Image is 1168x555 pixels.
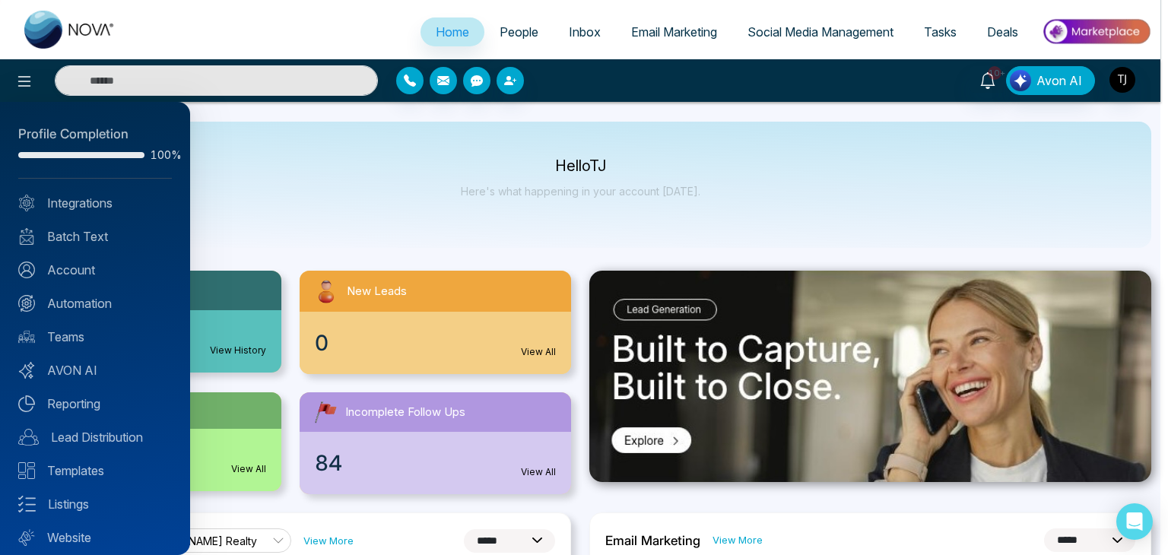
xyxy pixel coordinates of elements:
[18,125,172,144] div: Profile Completion
[18,528,172,547] a: Website
[18,295,35,312] img: Automation.svg
[18,228,35,245] img: batch_text_white.png
[18,529,35,546] img: Website.svg
[18,428,172,446] a: Lead Distribution
[18,194,172,212] a: Integrations
[18,429,39,446] img: Lead-dist.svg
[18,395,172,413] a: Reporting
[18,395,35,412] img: Reporting.svg
[18,462,35,479] img: Templates.svg
[18,227,172,246] a: Batch Text
[18,262,35,278] img: Account.svg
[18,328,35,345] img: team.svg
[18,328,172,346] a: Teams
[18,361,172,379] a: AVON AI
[18,461,172,480] a: Templates
[18,496,36,512] img: Listings.svg
[18,294,172,312] a: Automation
[18,261,172,279] a: Account
[18,362,35,379] img: Avon-AI.svg
[18,495,172,513] a: Listings
[151,150,172,160] span: 100%
[1116,503,1153,540] div: Open Intercom Messenger
[18,195,35,211] img: Integrated.svg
